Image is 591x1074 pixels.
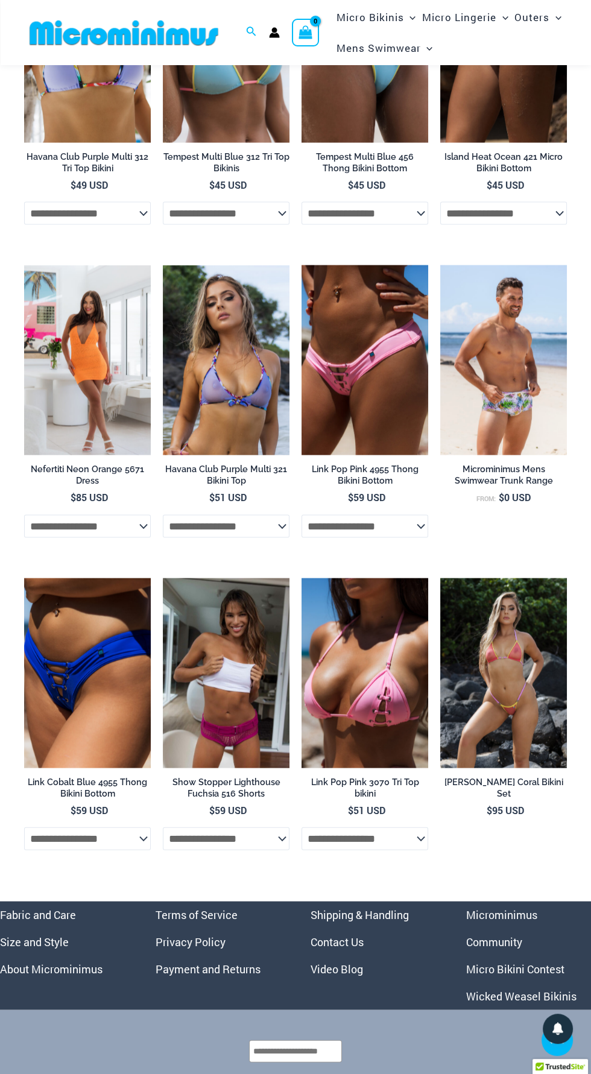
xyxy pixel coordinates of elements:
[24,464,151,491] a: Nefertiti Neon Orange 5671 Dress
[487,178,492,191] span: $
[24,578,151,768] a: Link Cobalt Blue 4955 Bottom 02Link Cobalt Blue 4955 Bottom 03Link Cobalt Blue 4955 Bottom 03
[156,902,281,983] nav: Menu
[348,491,385,504] bdi: 59 USD
[209,491,247,504] bdi: 51 USD
[163,464,289,491] a: Havana Club Purple Multi 321 Bikini Top
[440,464,567,486] h2: Microminimus Mens Swimwear Trunk Range
[440,777,567,799] h2: [PERSON_NAME] Coral Bikini Set
[156,962,261,976] a: Payment and Returns
[487,178,524,191] bdi: 45 USD
[440,151,567,178] a: Island Heat Ocean 421 Micro Bikini Bottom
[71,804,108,817] bdi: 59 USD
[348,178,353,191] span: $
[466,989,577,1003] a: Wicked Weasel Bikinis
[476,494,496,503] span: From:
[246,25,257,40] a: Search icon link
[302,777,428,804] a: Link Pop Pink 3070 Tri Top bikini
[71,178,108,191] bdi: 49 USD
[71,804,76,817] span: $
[496,2,508,33] span: Menu Toggle
[25,19,223,46] img: MM SHOP LOGO FLAT
[348,491,353,504] span: $
[209,804,247,817] bdi: 59 USD
[440,265,567,455] img: Bondi Chasing Summer 007 Trunk 08
[403,2,416,33] span: Menu Toggle
[269,27,280,38] a: Account icon link
[163,777,289,799] h2: Show Stopper Lighthouse Fuchsia 516 Shorts
[348,804,353,817] span: $
[333,33,435,63] a: Mens SwimwearMenu ToggleMenu Toggle
[440,151,567,174] h2: Island Heat Ocean 421 Micro Bikini Bottom
[302,578,428,768] a: Link Pop Pink 3070 Top 01Link Pop Pink 3070 Top 4855 Bottom 06Link Pop Pink 3070 Top 4855 Bottom 06
[302,777,428,799] h2: Link Pop Pink 3070 Tri Top bikini
[549,2,561,33] span: Menu Toggle
[24,265,151,455] img: Nefertiti Neon Orange 5671 Dress 01
[24,151,151,174] h2: Havana Club Purple Multi 312 Tri Top Bikini
[466,908,537,949] a: Microminimus Community
[156,935,226,949] a: Privacy Policy
[499,491,504,504] span: $
[302,265,428,455] img: Link Pop Pink 4955 Bottom 01
[302,464,428,486] h2: Link Pop Pink 4955 Thong Bikini Bottom
[333,2,419,33] a: Micro BikinisMenu ToggleMenu Toggle
[71,491,76,504] span: $
[302,151,428,174] h2: Tempest Multi Blue 456 Thong Bikini Bottom
[209,178,247,191] bdi: 45 USD
[163,578,289,768] a: Lighthouse Fuchsia 516 Shorts 04Lighthouse Fuchsia 516 Shorts 05Lighthouse Fuchsia 516 Shorts 05
[440,578,567,768] img: Maya Sunkist Coral 309 Top 469 Bottom 02
[336,33,420,63] span: Mens Swimwear
[348,178,385,191] bdi: 45 USD
[422,2,496,33] span: Micro Lingerie
[163,265,289,455] a: Havana Club Purple Multi 321 Top 01Havana Club Purple Multi 321 Top 451 Bottom 03Havana Club Purp...
[163,265,289,455] img: Havana Club Purple Multi 321 Top 01
[302,578,428,768] img: Link Pop Pink 3070 Top 01
[302,265,428,455] a: Link Pop Pink 4955 Bottom 01Link Pop Pink 4955 Bottom 02Link Pop Pink 4955 Bottom 02
[24,265,151,455] a: Nefertiti Neon Orange 5671 Dress 01Nefertiti Neon Orange 5671 Dress 02Nefertiti Neon Orange 5671 ...
[440,265,567,455] a: Bondi Chasing Summer 007 Trunk 08Bondi Safari Spice 007 Trunk 06Bondi Safari Spice 007 Trunk 06
[514,2,549,33] span: Outers
[209,178,215,191] span: $
[440,777,567,804] a: [PERSON_NAME] Coral Bikini Set
[311,902,436,983] nav: Menu
[440,578,567,768] a: Maya Sunkist Coral 309 Top 469 Bottom 02Maya Sunkist Coral 309 Top 469 Bottom 04Maya Sunkist Cora...
[420,33,432,63] span: Menu Toggle
[292,19,320,46] a: View Shopping Cart, empty
[440,464,567,491] a: Microminimus Mens Swimwear Trunk Range
[24,578,151,768] img: Link Cobalt Blue 4955 Bottom 02
[311,908,409,922] a: Shipping & Handling
[163,464,289,486] h2: Havana Club Purple Multi 321 Bikini Top
[311,902,436,983] aside: Footer Widget 3
[487,804,524,817] bdi: 95 USD
[156,908,238,922] a: Terms of Service
[24,151,151,178] a: Havana Club Purple Multi 312 Tri Top Bikini
[311,962,363,976] a: Video Blog
[336,2,403,33] span: Micro Bikinis
[163,777,289,804] a: Show Stopper Lighthouse Fuchsia 516 Shorts
[302,464,428,491] a: Link Pop Pink 4955 Thong Bikini Bottom
[466,962,564,976] a: Micro Bikini Contest
[209,804,215,817] span: $
[302,151,428,178] a: Tempest Multi Blue 456 Thong Bikini Bottom
[156,902,281,983] aside: Footer Widget 2
[419,2,511,33] a: Micro LingerieMenu ToggleMenu Toggle
[311,935,364,949] a: Contact Us
[511,2,564,33] a: OutersMenu ToggleMenu Toggle
[163,151,289,174] h2: Tempest Multi Blue 312 Tri Top Bikinis
[487,804,492,817] span: $
[71,178,76,191] span: $
[348,804,385,817] bdi: 51 USD
[209,491,215,504] span: $
[24,777,151,804] a: Link Cobalt Blue 4955 Thong Bikini Bottom
[163,151,289,178] a: Tempest Multi Blue 312 Tri Top Bikinis
[163,578,289,768] img: Lighthouse Fuchsia 516 Shorts 04
[24,464,151,486] h2: Nefertiti Neon Orange 5671 Dress
[24,777,151,799] h2: Link Cobalt Blue 4955 Thong Bikini Bottom
[71,491,108,504] bdi: 85 USD
[499,491,531,504] bdi: 0 USD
